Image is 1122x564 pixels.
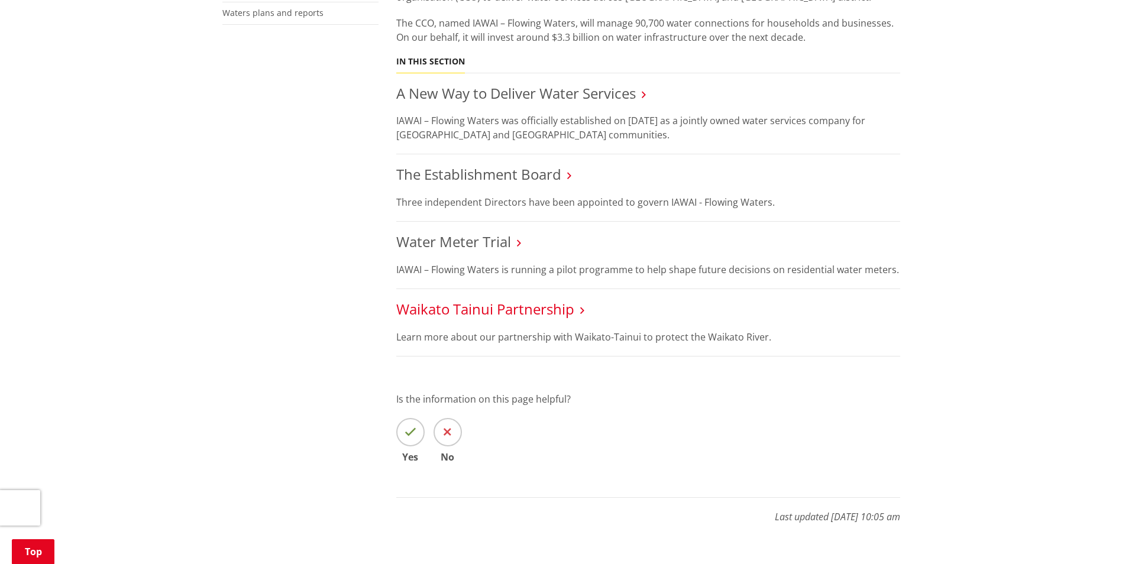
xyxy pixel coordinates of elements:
a: A New Way to Deliver Water Services [396,83,636,103]
span: No [434,452,462,462]
p: Learn more about our partnership with Waikato-Tainui to protect the Waikato River. [396,330,900,344]
h5: In this section [396,57,465,67]
iframe: Messenger Launcher [1068,514,1110,557]
a: Water Meter Trial [396,232,511,251]
span: Yes [396,452,425,462]
p: Is the information on this page helpful? [396,392,900,406]
a: Waters plans and reports [222,7,324,18]
p: Last updated [DATE] 10:05 am [396,497,900,524]
p: The CCO, named IAWAI – Flowing Waters, will manage 90,700 water connections for households and bu... [396,16,900,44]
a: The Establishment Board [396,164,561,184]
p: Three independent Directors have been appointed to govern IAWAI - Flowing Waters. [396,195,900,209]
p: IAWAI – Flowing Waters was officially established on [DATE] as a jointly owned water services com... [396,114,900,142]
a: Waikato Tainui Partnership [396,299,574,319]
a: Top [12,539,54,564]
p: IAWAI – Flowing Waters is running a pilot programme to help shape future decisions on residential... [396,262,900,277]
